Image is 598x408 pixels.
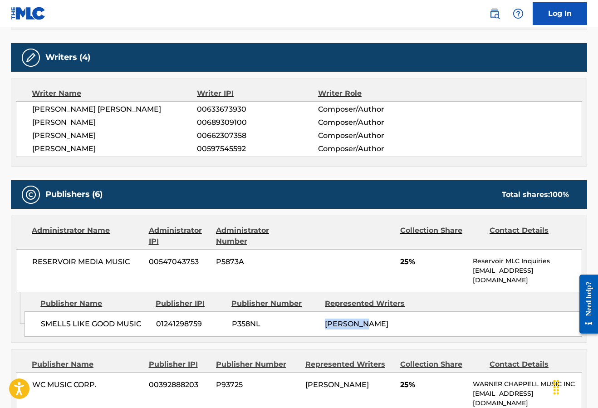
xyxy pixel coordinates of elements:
div: Publisher Name [32,359,142,370]
iframe: Resource Center [573,268,598,341]
div: Administrator IPI [149,225,209,247]
div: Writer IPI [197,88,318,99]
span: [PERSON_NAME] [32,117,197,128]
span: P93725 [216,379,299,390]
span: [PERSON_NAME] [305,380,369,389]
span: 00662307358 [197,130,318,141]
div: Writer Role [318,88,428,99]
div: Contact Details [490,359,572,370]
div: Total shares: [502,189,569,200]
span: RESERVOIR MEDIA MUSIC [32,256,142,267]
span: [PERSON_NAME] [325,320,388,328]
span: Composer/Author [318,117,428,128]
div: Publisher Number [216,359,299,370]
span: 25% [400,379,466,390]
span: SMELLS LIKE GOOD MUSIC [41,319,149,329]
div: Represented Writers [325,298,412,309]
div: Publisher Name [40,298,149,309]
span: [PERSON_NAME] [32,143,197,154]
div: Represented Writers [305,359,393,370]
span: 100 % [550,190,569,199]
span: Composer/Author [318,143,428,154]
span: P358NL [232,319,319,329]
span: 25% [400,256,466,267]
div: Publisher IPI [149,359,209,370]
span: [PERSON_NAME] [PERSON_NAME] [32,104,197,115]
div: Publisher IPI [156,298,225,309]
iframe: Chat Widget [553,364,598,408]
div: Publisher Number [231,298,318,309]
p: Reservoir MLC Inquiries [473,256,582,266]
img: Writers [25,52,36,63]
span: 00689309100 [197,117,318,128]
a: Log In [533,2,587,25]
p: WARNER CHAPPELL MUSIC INC [473,379,582,389]
div: Collection Share [400,359,483,370]
span: 00597545592 [197,143,318,154]
span: WC MUSIC CORP. [32,379,142,390]
img: help [513,8,524,19]
span: Composer/Author [318,104,428,115]
img: search [489,8,500,19]
h5: Publishers (6) [45,189,103,200]
p: [EMAIL_ADDRESS][DOMAIN_NAME] [473,389,582,408]
img: Publishers [25,189,36,200]
div: Help [509,5,527,23]
span: [PERSON_NAME] [32,130,197,141]
div: Administrator Number [216,225,299,247]
div: Contact Details [490,225,572,247]
a: Public Search [485,5,504,23]
div: Collection Share [400,225,483,247]
div: Administrator Name [32,225,142,247]
span: 01241298759 [156,319,225,329]
span: 00547043753 [149,256,209,267]
p: [EMAIL_ADDRESS][DOMAIN_NAME] [473,266,582,285]
span: Composer/Author [318,130,428,141]
img: MLC Logo [11,7,46,20]
div: Drag [549,374,564,401]
div: Writer Name [32,88,197,99]
span: P5873A [216,256,299,267]
span: 00392888203 [149,379,209,390]
span: 00633673930 [197,104,318,115]
h5: Writers (4) [45,52,90,63]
